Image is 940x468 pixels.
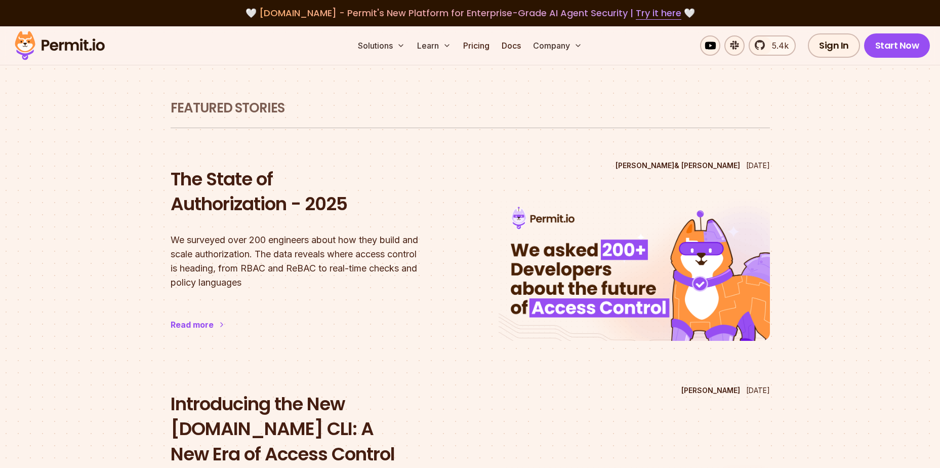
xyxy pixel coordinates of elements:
a: Try it here [636,7,681,20]
time: [DATE] [746,386,770,395]
img: Permit logo [10,28,109,63]
a: 5.4k [749,35,796,56]
button: Learn [413,35,455,56]
h1: Featured Stories [171,99,770,118]
h2: The State of Authorization - 2025 [171,167,442,217]
a: Start Now [864,33,930,58]
time: [DATE] [746,161,770,170]
a: Pricing [459,35,494,56]
img: The State of Authorization - 2025 [499,199,770,341]
span: [DOMAIN_NAME] - Permit's New Platform for Enterprise-Grade AI Agent Security | [259,7,681,19]
div: 🤍 🤍 [24,6,916,20]
a: The State of Authorization - 2025[PERSON_NAME]& [PERSON_NAME][DATE]The State of Authorization - 2... [171,157,770,361]
p: [PERSON_NAME] & [PERSON_NAME] [616,161,740,171]
button: Solutions [354,35,409,56]
div: Read more [171,319,214,331]
p: [PERSON_NAME] [681,385,740,396]
span: 5.4k [766,40,789,52]
button: Company [529,35,586,56]
a: Sign In [808,33,860,58]
a: Docs [498,35,525,56]
p: We surveyed over 200 engineers about how they build and scale authorization. The data reveals whe... [171,233,442,290]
